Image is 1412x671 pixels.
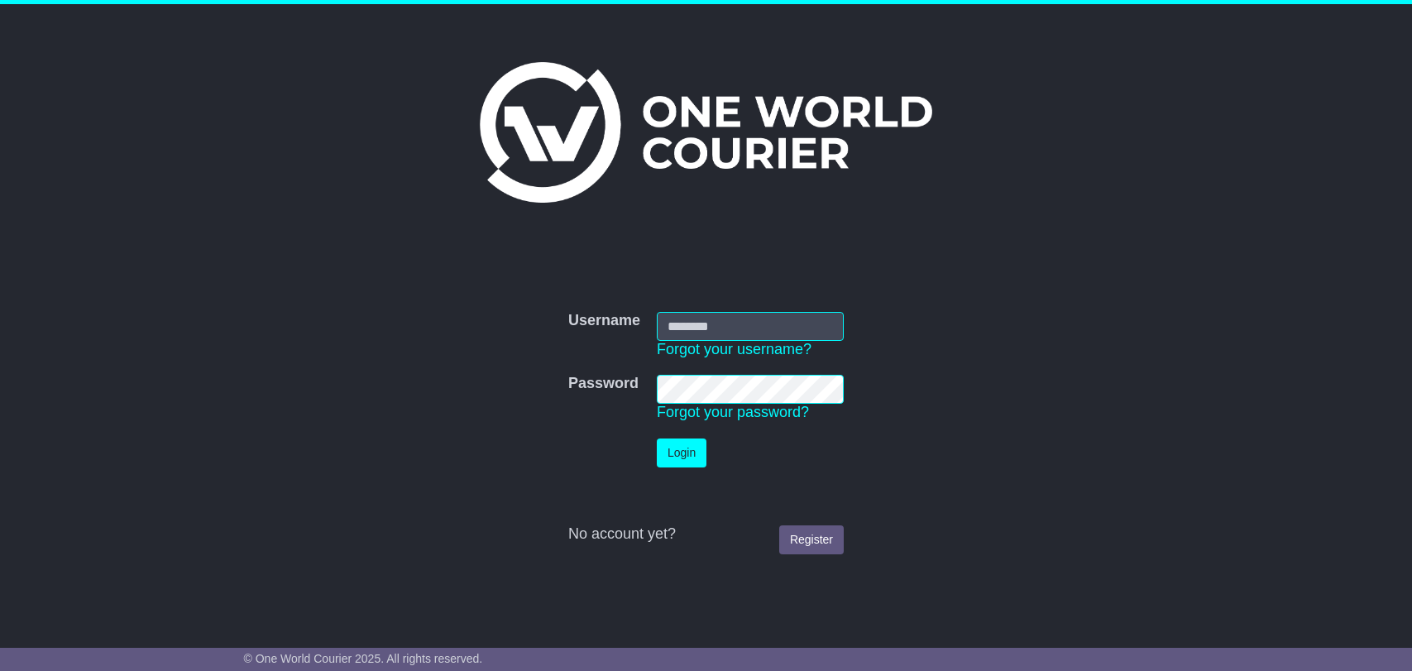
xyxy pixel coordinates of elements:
[657,439,706,467] button: Login
[480,62,931,203] img: One World
[568,375,639,393] label: Password
[657,404,809,420] a: Forgot your password?
[568,312,640,330] label: Username
[779,525,844,554] a: Register
[657,341,811,357] a: Forgot your username?
[244,652,483,665] span: © One World Courier 2025. All rights reserved.
[568,525,844,544] div: No account yet?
